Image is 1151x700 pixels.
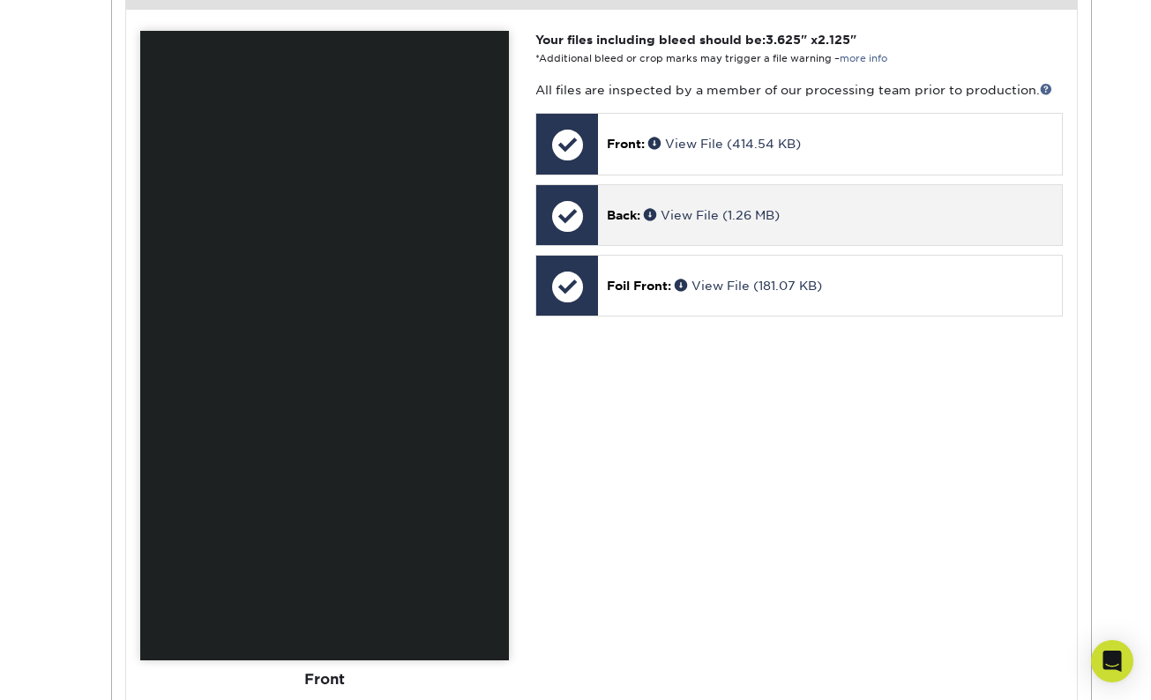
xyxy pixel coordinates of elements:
[4,646,150,694] iframe: Google Customer Reviews
[1091,640,1133,682] div: Open Intercom Messenger
[840,53,887,64] a: more info
[535,81,1062,99] p: All files are inspected by a member of our processing team prior to production.
[644,208,780,222] a: View File (1.26 MB)
[607,208,640,222] span: Back:
[766,33,801,47] span: 3.625
[140,660,509,699] div: Front
[648,137,801,151] a: View File (414.54 KB)
[535,33,856,47] strong: Your files including bleed should be: " x "
[607,279,671,293] span: Foil Front:
[607,137,645,151] span: Front:
[535,53,887,64] small: *Additional bleed or crop marks may trigger a file warning –
[818,33,850,47] span: 2.125
[675,279,822,293] a: View File (181.07 KB)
